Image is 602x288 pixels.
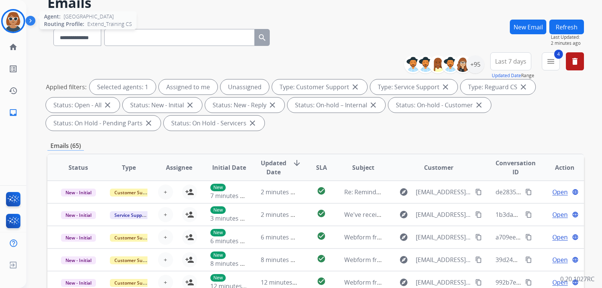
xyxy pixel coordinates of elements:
mat-icon: content_copy [475,256,482,263]
span: Re: Reminder! Send in your product to proceed with your claim [344,188,523,196]
mat-icon: language [572,234,579,241]
span: Customer Support [110,189,159,197]
span: Agent: [44,13,61,20]
span: 2 minutes ago [261,188,301,196]
span: Initial Date [212,163,246,172]
div: Status: On-hold – Internal [287,98,385,113]
span: New - Initial [61,279,96,287]
div: Type: Reguard CS [461,79,535,94]
mat-icon: person_add [185,233,194,242]
span: Updated Date [261,158,286,177]
p: Emails (65) [47,141,84,151]
div: Assigned to me [159,79,217,94]
button: 4 [542,52,560,70]
mat-icon: arrow_downward [292,158,301,168]
mat-icon: explore [399,233,408,242]
span: 3 minutes ago [210,214,251,222]
span: [EMAIL_ADDRESS][DOMAIN_NAME] [416,187,471,197]
mat-icon: language [572,211,579,218]
mat-icon: close [369,101,378,110]
mat-icon: close [144,119,153,128]
span: 6 minutes ago [210,237,251,245]
span: Extend_Training CS [87,20,132,28]
mat-icon: close [185,101,195,110]
span: 4 [554,50,563,59]
mat-icon: history [9,86,18,95]
span: Webform from [EMAIL_ADDRESS][DOMAIN_NAME] on [DATE] [344,233,515,241]
span: 12 minutes ago [261,278,304,286]
button: + [158,207,173,222]
span: Status [68,163,88,172]
p: Applied filters: [46,82,87,91]
p: 0.20.1027RC [560,274,594,283]
mat-icon: check_circle [317,254,326,263]
mat-icon: content_copy [475,234,482,241]
span: New - Initial [61,211,96,219]
mat-icon: close [351,82,360,91]
mat-icon: content_copy [525,279,532,286]
p: New [210,251,226,259]
mat-icon: language [572,256,579,263]
mat-icon: content_copy [525,189,532,195]
span: + [164,255,167,264]
mat-icon: menu [546,57,555,66]
mat-icon: language [572,189,579,195]
mat-icon: close [519,82,528,91]
button: Updated Date [492,73,521,79]
div: Selected agents: 1 [90,79,156,94]
span: Service Support [110,211,153,219]
span: 6 minutes ago [261,233,301,241]
span: Last Updated: [551,34,584,40]
span: 2 minutes ago [261,210,301,219]
mat-icon: inbox [9,108,18,117]
p: New [210,206,226,214]
mat-icon: close [103,101,112,110]
span: Customer Support [110,256,159,264]
span: Webform from [EMAIL_ADDRESS][DOMAIN_NAME] on [DATE] [344,256,515,264]
mat-icon: explore [399,210,408,219]
div: Unassigned [220,79,269,94]
span: 7 minutes ago [210,192,251,200]
div: Status: On-hold - Customer [388,98,491,113]
span: + [164,210,167,219]
mat-icon: check_circle [317,186,326,195]
span: SLA [316,163,327,172]
mat-icon: check_circle [317,232,326,241]
mat-icon: close [474,101,483,110]
mat-icon: content_copy [525,211,532,218]
mat-icon: person_add [185,210,194,219]
span: Open [552,233,568,242]
span: Subject [352,163,374,172]
span: [EMAIL_ADDRESS][DOMAIN_NAME] [416,210,471,219]
button: Refresh [549,20,584,34]
span: Open [552,255,568,264]
span: [GEOGRAPHIC_DATA] [64,13,114,20]
span: Range [492,72,534,79]
span: 8 minutes ago [210,259,251,268]
mat-icon: delete [570,57,579,66]
span: + [164,187,167,197]
span: We've received your message 💌 -4315325 [344,210,464,219]
span: [EMAIL_ADDRESS][DOMAIN_NAME] [416,278,471,287]
mat-icon: close [248,119,257,128]
mat-icon: check_circle [317,209,326,218]
mat-icon: content_copy [475,279,482,286]
div: Type: Service Support [370,79,458,94]
mat-icon: explore [399,255,408,264]
span: 2 minutes ago [551,40,584,46]
div: Status: New - Initial [123,98,202,113]
span: Open [552,187,568,197]
button: Last 7 days [490,52,531,70]
span: Conversation ID [496,158,536,177]
span: [EMAIL_ADDRESS][DOMAIN_NAME] [416,255,471,264]
div: Status: On Hold - Pending Parts [46,116,161,131]
span: Customer Support [110,234,159,242]
span: Routing Profile: [44,20,84,28]
th: Action [534,154,584,181]
mat-icon: explore [399,278,408,287]
img: avatar [3,11,24,32]
mat-icon: content_copy [525,234,532,241]
div: Status: On Hold - Servicers [164,116,265,131]
span: Last 7 days [495,60,526,63]
mat-icon: list_alt [9,64,18,73]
